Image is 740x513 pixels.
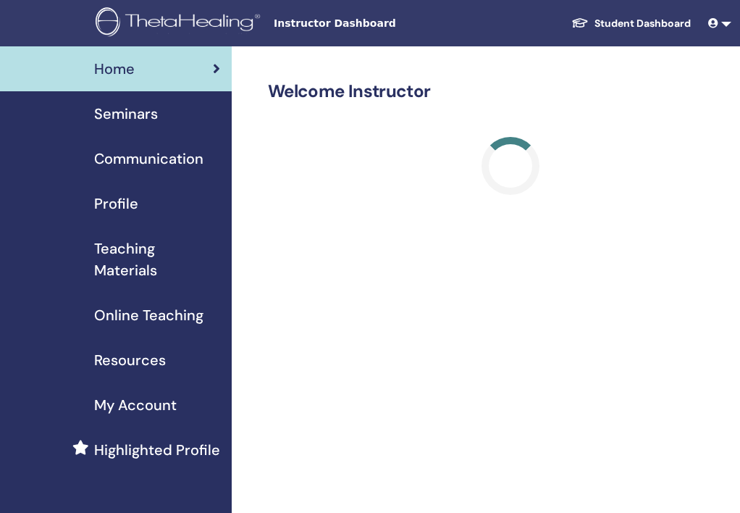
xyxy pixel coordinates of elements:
[560,10,702,37] a: Student Dashboard
[571,17,589,29] img: graduation-cap-white.svg
[94,349,166,371] span: Resources
[94,103,158,125] span: Seminars
[274,16,491,31] span: Instructor Dashboard
[94,304,203,326] span: Online Teaching
[94,148,203,170] span: Communication
[94,439,220,461] span: Highlighted Profile
[94,238,220,281] span: Teaching Materials
[96,7,265,40] img: logo.png
[94,58,135,80] span: Home
[94,394,177,416] span: My Account
[94,193,138,214] span: Profile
